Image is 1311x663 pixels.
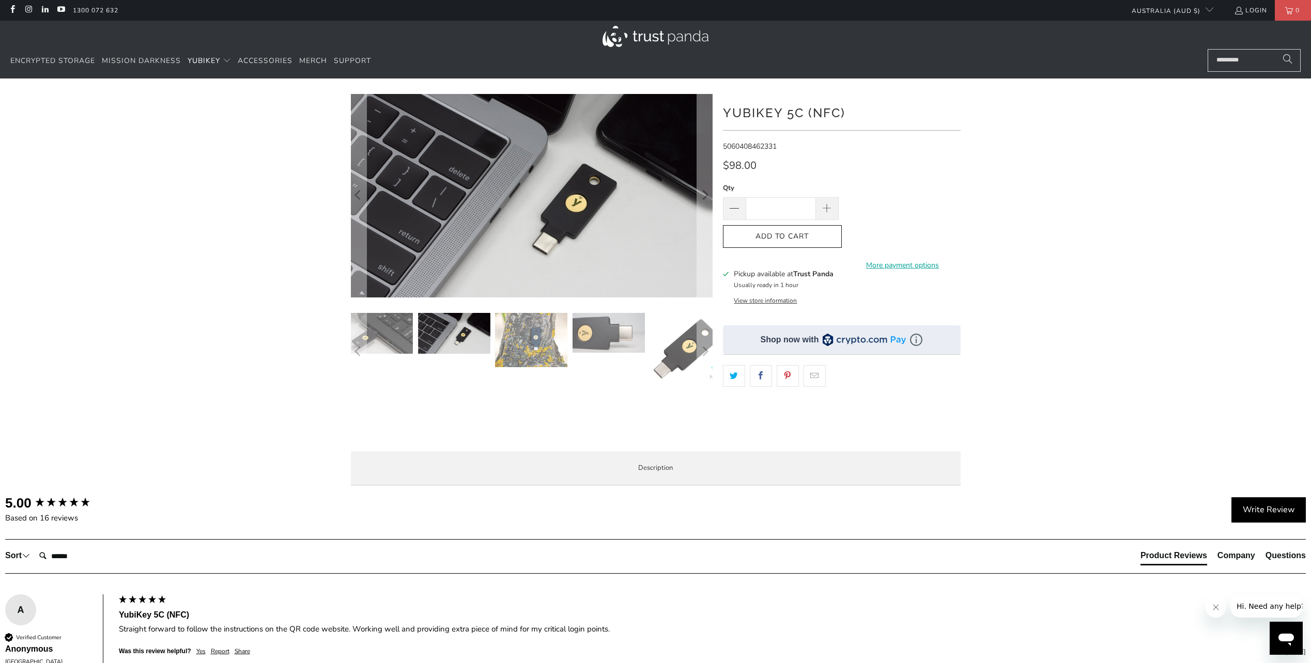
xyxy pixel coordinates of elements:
div: Company [1217,550,1255,561]
input: Search... [1208,49,1301,72]
button: Previous [350,313,367,390]
span: YubiKey [188,56,220,66]
a: Share this on Pinterest [777,365,799,387]
small: Usually ready in 1 hour [734,281,798,289]
img: YubiKey 5C (NFC) - Trust Panda [651,313,723,385]
a: Trust Panda Australia on Instagram [24,6,33,14]
a: YubiKey 5C (NFC) - Trust Panda [350,94,712,297]
a: Merch [299,49,327,73]
span: Encrypted Storage [10,56,95,66]
div: Verified Customer [16,634,61,641]
button: View store information [734,296,797,305]
input: Search [35,546,118,566]
div: Write Review [1231,497,1306,523]
div: Straight forward to follow the instructions on the QR code website. Working well and providing ex... [119,624,1306,635]
iframe: Reviews Widget [723,405,961,439]
nav: Translation missing: en.navigation.header.main_nav [10,49,371,73]
a: Share this on Facebook [750,365,772,387]
span: Hi. Need any help? [6,7,74,15]
img: YubiKey 5C (NFC) - Trust Panda [418,313,490,354]
span: Mission Darkness [102,56,181,66]
div: Share [235,647,250,656]
a: Trust Panda Australia on Facebook [8,6,17,14]
h3: Pickup available at [734,269,834,279]
button: Previous [350,94,367,297]
label: Description [351,451,961,486]
button: Add to Cart [723,225,842,248]
a: Support [334,49,371,73]
a: Email this to a friend [804,365,826,387]
h1: YubiKey 5C (NFC) [723,102,961,122]
iframe: Message from company [1230,595,1303,618]
span: Support [334,56,371,66]
a: 1300 072 632 [73,5,118,16]
a: Trust Panda Australia on LinkedIn [40,6,49,14]
div: Shop now with [761,334,819,345]
a: Share this on Twitter [723,365,745,387]
iframe: Button to launch messaging window [1270,622,1303,655]
div: 5.00 [5,494,32,512]
button: Search [1275,49,1301,72]
div: YubiKey 5C (NFC) [119,609,1306,621]
b: Trust Panda [793,269,834,279]
iframe: Close message [1206,597,1226,618]
span: Merch [299,56,327,66]
a: Login [1234,5,1267,16]
label: Qty [723,182,839,194]
div: Yes [196,647,206,656]
span: Add to Cart [734,232,831,241]
div: [DATE] [255,648,1306,656]
span: Accessories [238,56,292,66]
div: A [5,602,36,618]
img: YubiKey 5C (NFC) - Trust Panda [573,313,645,353]
a: Encrypted Storage [10,49,95,73]
button: Next [697,94,713,297]
a: Trust Panda Australia on YouTube [56,6,65,14]
div: Questions [1266,550,1306,561]
a: Mission Darkness [102,49,181,73]
div: 5.00 star rating [34,496,91,510]
img: YubiKey 5C (NFC) - Trust Panda [495,313,567,367]
div: Was this review helpful? [119,647,191,656]
button: Next [697,313,713,390]
a: More payment options [845,260,961,271]
div: Anonymous [5,643,92,655]
div: Sort [5,550,30,561]
a: Accessories [238,49,292,73]
span: 5060408462331 [723,141,777,151]
div: Overall product rating out of 5: 5.00 [5,494,114,512]
div: Report [211,647,229,656]
span: $98.00 [723,159,757,172]
img: YubiKey 5C (NFC) - Trust Panda [341,313,413,354]
div: Product Reviews [1140,550,1207,561]
div: Based on 16 reviews [5,513,114,524]
div: 5 star rating [118,594,167,607]
div: Reviews Tabs [1140,550,1306,571]
img: Trust Panda Australia [603,26,708,47]
summary: YubiKey [188,49,231,73]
